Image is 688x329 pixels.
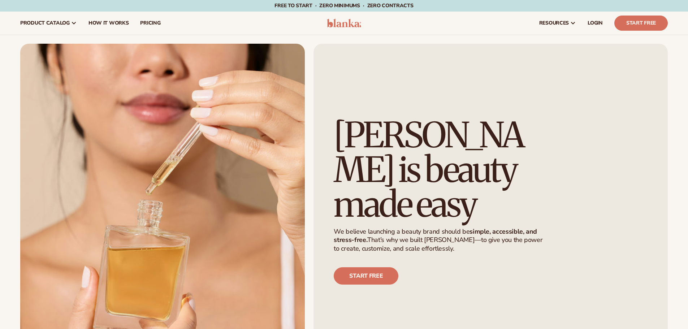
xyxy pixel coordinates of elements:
span: resources [539,20,569,26]
a: LOGIN [582,12,609,35]
h1: [PERSON_NAME] is beauty made easy [334,118,553,222]
a: How It Works [83,12,135,35]
a: Start free [334,267,398,285]
span: LOGIN [588,20,603,26]
p: We believe launching a beauty brand should be That’s why we built [PERSON_NAME]—to give you the p... [334,228,549,253]
a: product catalog [14,12,83,35]
img: logo [327,19,361,27]
span: How It Works [88,20,129,26]
span: product catalog [20,20,70,26]
strong: simple, accessible, and stress-free. [334,227,537,244]
span: Free to start · ZERO minimums · ZERO contracts [274,2,413,9]
span: pricing [140,20,160,26]
a: resources [533,12,582,35]
a: pricing [134,12,166,35]
a: Start Free [614,16,668,31]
